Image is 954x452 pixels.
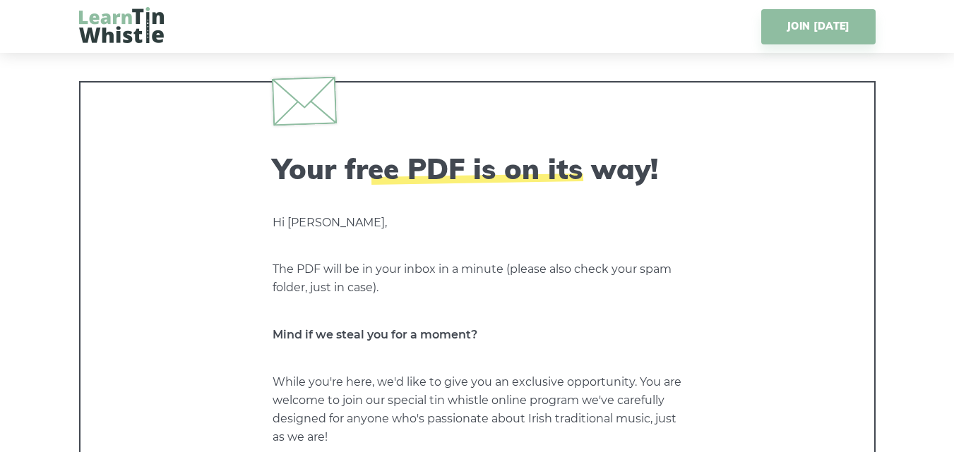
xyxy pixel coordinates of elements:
[273,260,682,297] p: The PDF will be in your inbox in a minute (please also check your spam folder, just in case).
[273,214,682,232] p: Hi [PERSON_NAME],
[273,152,682,185] h2: Your free PDF is on its way!
[271,76,336,126] img: envelope.svg
[79,7,164,43] img: LearnTinWhistle.com
[761,9,875,44] a: JOIN [DATE]
[273,328,477,341] strong: Mind if we steal you for a moment?
[273,373,682,446] p: While you're here, we'd like to give you an exclusive opportunity. You are welcome to join our sp...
